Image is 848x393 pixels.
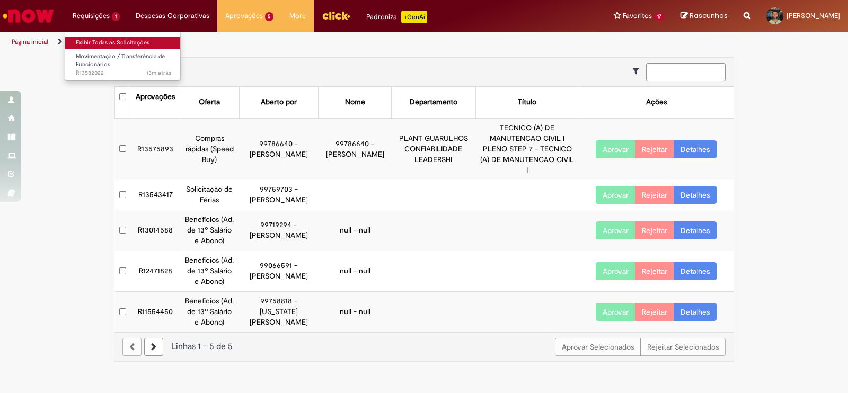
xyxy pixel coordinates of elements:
[322,7,350,23] img: click_logo_yellow_360x200.png
[318,210,391,251] td: null - null
[596,221,635,239] button: Aprovar
[635,186,674,204] button: Rejeitar
[131,180,180,210] td: R13543417
[410,97,457,108] div: Departamento
[131,87,180,118] th: Aprovações
[12,38,48,46] a: Página inicial
[646,97,667,108] div: Ações
[674,262,717,280] a: Detalhes
[690,11,728,21] span: Rascunhos
[199,97,220,108] div: Oferta
[146,69,171,77] span: 13m atrás
[345,97,365,108] div: Nome
[635,262,674,280] button: Rejeitar
[635,140,674,158] button: Rejeitar
[180,118,239,180] td: Compras rápidas (Speed Buy)
[392,118,475,180] td: PLANT GUARULHOS CONFIABILIDADE LEADERSHI
[596,186,635,204] button: Aprovar
[239,180,318,210] td: 99759703 - [PERSON_NAME]
[76,69,171,77] span: R13582022
[8,32,558,52] ul: Trilhas de página
[65,37,182,49] a: Exibir Todas as Solicitações
[239,292,318,332] td: 99758818 - [US_STATE][PERSON_NAME]
[674,186,717,204] a: Detalhes
[73,11,110,21] span: Requisições
[180,292,239,332] td: Benefícios (Ad. de 13º Salário e Abono)
[65,32,181,81] ul: Requisições
[136,11,209,21] span: Despesas Corporativas
[596,140,635,158] button: Aprovar
[239,210,318,251] td: 99719294 - [PERSON_NAME]
[401,11,427,23] p: +GenAi
[225,11,263,21] span: Aprovações
[265,12,274,21] span: 5
[366,11,427,23] div: Padroniza
[674,221,717,239] a: Detalhes
[122,341,726,353] div: Linhas 1 − 5 de 5
[261,97,297,108] div: Aberto por
[596,303,635,321] button: Aprovar
[318,251,391,292] td: null - null
[318,292,391,332] td: null - null
[289,11,306,21] span: More
[635,303,674,321] button: Rejeitar
[654,12,665,21] span: 17
[239,118,318,180] td: 99786640 - [PERSON_NAME]
[596,262,635,280] button: Aprovar
[131,292,180,332] td: R11554450
[635,221,674,239] button: Rejeitar
[146,69,171,77] time: 30/09/2025 14:44:39
[623,11,652,21] span: Favoritos
[674,303,717,321] a: Detalhes
[131,210,180,251] td: R13014588
[674,140,717,158] a: Detalhes
[1,5,56,26] img: ServiceNow
[76,52,165,69] span: Movimentação / Transferência de Funcionários
[136,92,175,102] div: Aprovações
[180,180,239,210] td: Solicitação de Férias
[180,251,239,292] td: Benefícios (Ad. de 13º Salário e Abono)
[518,97,536,108] div: Título
[475,118,579,180] td: TECNICO (A) DE MANUTENCAO CIVIL I PLENO STEP 7 - TECNICO (A) DE MANUTENCAO CIVIL I
[131,251,180,292] td: R12471828
[112,12,120,21] span: 1
[318,118,391,180] td: 99786640 - [PERSON_NAME]
[787,11,840,20] span: [PERSON_NAME]
[681,11,728,21] a: Rascunhos
[131,118,180,180] td: R13575893
[239,251,318,292] td: 99066591 - [PERSON_NAME]
[633,67,644,75] i: Mostrar filtros para: Suas Solicitações
[180,210,239,251] td: Benefícios (Ad. de 13º Salário e Abono)
[65,51,182,74] a: Aberto R13582022 : Movimentação / Transferência de Funcionários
